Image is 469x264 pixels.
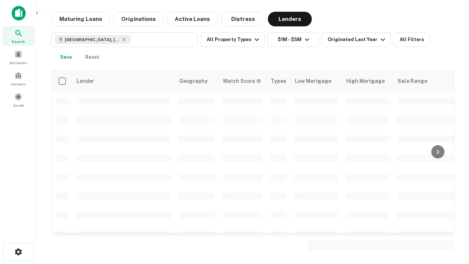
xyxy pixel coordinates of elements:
a: Borrowers [2,47,34,67]
a: Contacts [2,69,34,88]
th: Sale Range [393,71,459,91]
img: capitalize-icon.png [12,6,26,21]
th: Capitalize uses an advanced AI algorithm to match your search with the best lender. The match sco... [219,71,266,91]
iframe: Chat Widget [432,182,469,217]
div: Low Mortgage [295,77,331,85]
th: Lender [72,71,175,91]
div: Geography [179,77,208,85]
button: Lenders [268,12,312,26]
button: [GEOGRAPHIC_DATA], [GEOGRAPHIC_DATA], [GEOGRAPHIC_DATA] [51,32,198,47]
button: $1M - $5M [267,32,319,47]
div: Lender [77,77,94,85]
a: Saved [2,90,34,110]
button: Originated Last Year [322,32,391,47]
span: Contacts [11,81,26,87]
button: Originations [113,12,164,26]
th: Types [266,71,291,91]
th: High Mortgage [342,71,393,91]
span: [GEOGRAPHIC_DATA], [GEOGRAPHIC_DATA], [GEOGRAPHIC_DATA] [65,36,120,43]
th: Geography [175,71,219,91]
div: High Mortgage [346,77,385,85]
span: Saved [13,102,24,108]
button: Distress [221,12,265,26]
a: Search [2,26,34,46]
h6: Match Score [223,77,260,85]
div: Types [271,77,286,85]
button: Save your search to get updates of matches that match your search criteria. [54,50,78,65]
div: Originated Last Year [328,35,387,44]
button: All Filters [394,32,430,47]
button: Reset [81,50,104,65]
div: Sale Range [398,77,427,85]
button: Maturing Loans [51,12,110,26]
th: Low Mortgage [291,71,342,91]
button: All Property Types [201,32,265,47]
span: Borrowers [10,60,27,66]
button: Active Loans [167,12,218,26]
div: Capitalize uses an advanced AI algorithm to match your search with the best lender. The match sco... [223,77,261,85]
span: Search [12,38,25,44]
